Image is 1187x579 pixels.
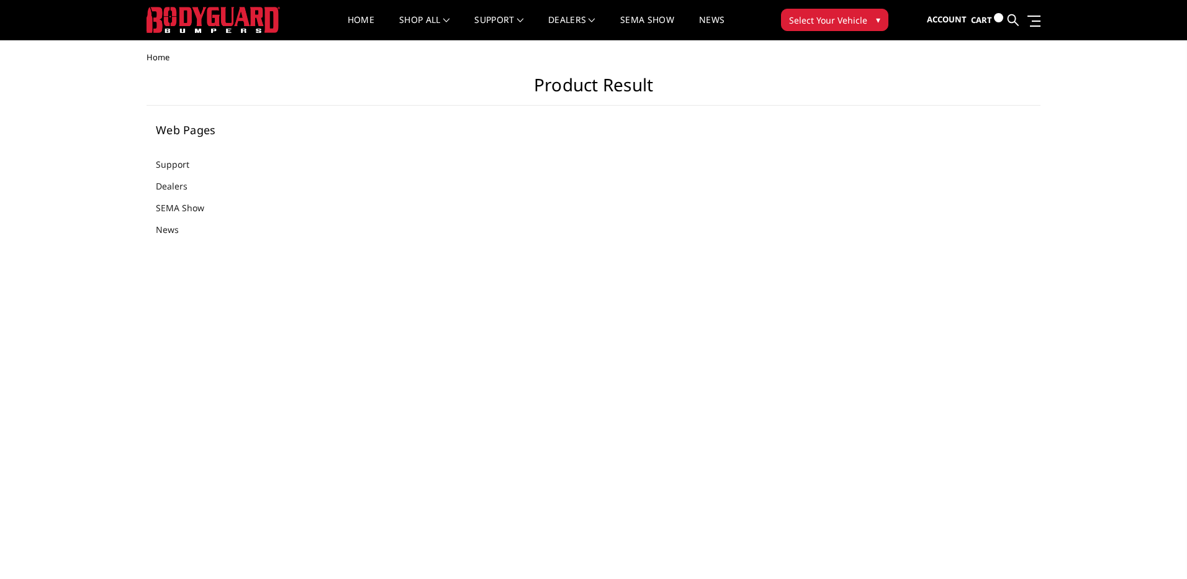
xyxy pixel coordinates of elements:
[147,75,1040,106] h1: Product Result
[399,16,449,40] a: shop all
[348,16,374,40] a: Home
[156,180,203,193] a: Dealers
[971,14,992,25] span: Cart
[789,14,867,27] span: Select Your Vehicle
[156,124,307,135] h5: Web Pages
[156,223,194,236] a: News
[156,201,220,214] a: SEMA Show
[699,16,724,40] a: News
[548,16,595,40] a: Dealers
[147,52,169,63] span: Home
[781,9,888,31] button: Select Your Vehicle
[971,3,1003,37] a: Cart
[927,14,967,25] span: Account
[620,16,674,40] a: SEMA Show
[147,7,280,33] img: BODYGUARD BUMPERS
[876,13,880,26] span: ▾
[474,16,523,40] a: Support
[156,158,205,171] a: Support
[927,3,967,37] a: Account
